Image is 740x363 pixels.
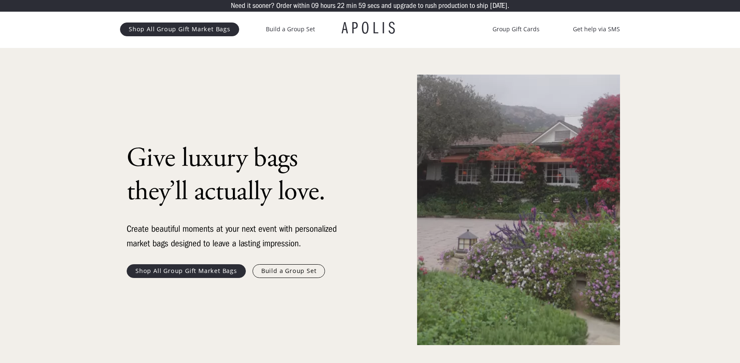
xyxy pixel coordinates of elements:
[492,24,540,34] a: Group Gift Cards
[127,264,246,278] a: Shop All Group Gift Market Bags
[573,24,620,34] a: Get help via SMS
[231,2,310,10] p: Need it sooner? Order within
[367,2,380,10] p: secs
[266,24,315,34] a: Build a Group Set
[120,23,239,36] a: Shop All Group Gift Market Bags
[127,222,343,251] div: Create beautiful moments at your next event with personalized market bags designed to leave a las...
[381,2,509,10] p: and upgrade to rush production to ship [DATE].
[337,2,345,10] p: 22
[342,21,398,38] a: APOLIS
[311,2,319,10] p: 09
[346,2,357,10] p: min
[252,264,325,278] a: Build a Group Set
[320,2,335,10] p: hours
[358,2,366,10] p: 59
[127,142,343,208] h1: Give luxury bags they’ll actually love.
